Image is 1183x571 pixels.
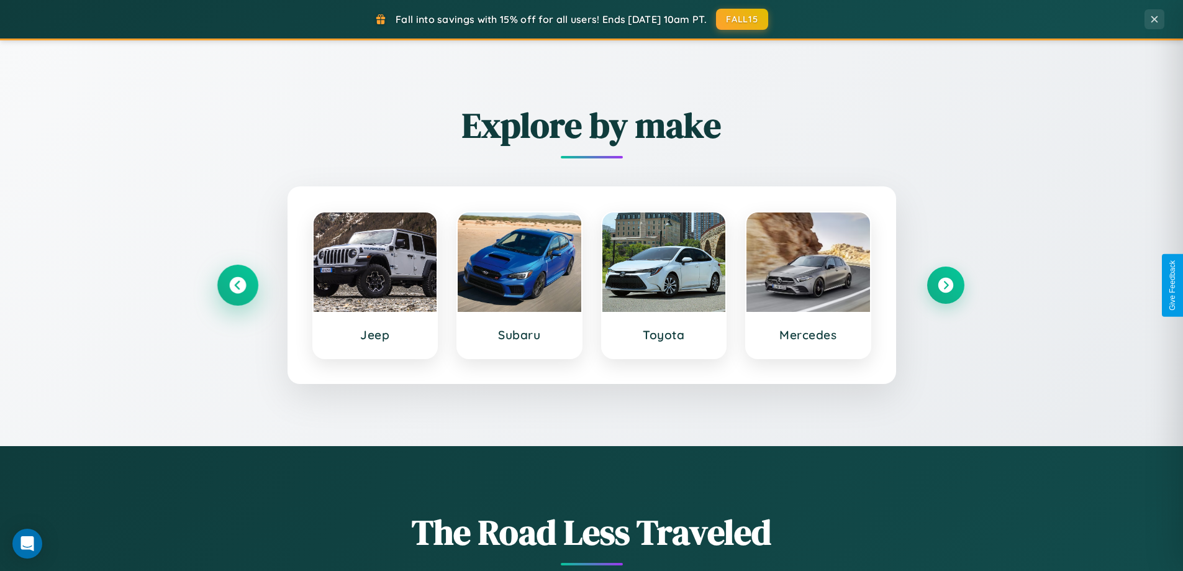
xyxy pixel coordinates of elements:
h3: Mercedes [759,327,858,342]
h3: Toyota [615,327,714,342]
div: Give Feedback [1168,260,1177,311]
button: FALL15 [716,9,768,30]
h1: The Road Less Traveled [219,508,964,556]
h3: Jeep [326,327,425,342]
div: Open Intercom Messenger [12,529,42,559]
h3: Subaru [470,327,569,342]
h2: Explore by make [219,101,964,149]
span: Fall into savings with 15% off for all users! Ends [DATE] 10am PT. [396,13,707,25]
